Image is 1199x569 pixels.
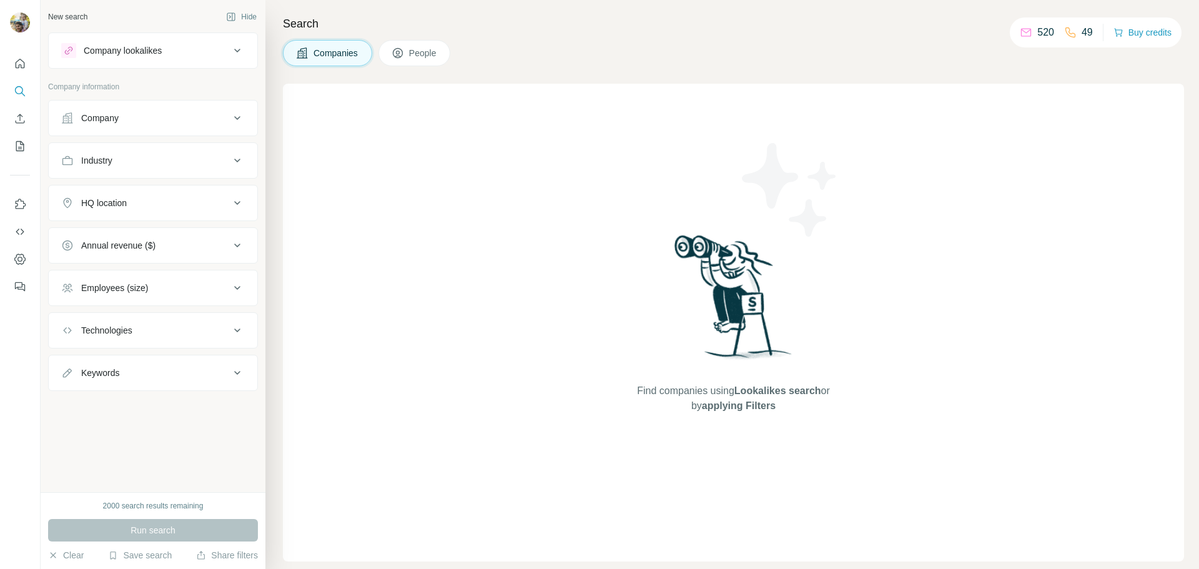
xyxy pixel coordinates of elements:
[81,282,148,294] div: Employees (size)
[49,273,257,303] button: Employees (size)
[81,367,119,379] div: Keywords
[734,134,846,246] img: Surfe Illustration - Stars
[734,385,821,396] span: Lookalikes search
[48,81,258,92] p: Company information
[108,549,172,562] button: Save search
[81,239,155,252] div: Annual revenue ($)
[49,36,257,66] button: Company lookalikes
[10,248,30,270] button: Dashboard
[84,44,162,57] div: Company lookalikes
[10,135,30,157] button: My lists
[49,230,257,260] button: Annual revenue ($)
[10,275,30,298] button: Feedback
[409,47,438,59] span: People
[702,400,776,411] span: applying Filters
[313,47,359,59] span: Companies
[49,188,257,218] button: HQ location
[10,107,30,130] button: Enrich CSV
[48,11,87,22] div: New search
[49,315,257,345] button: Technologies
[10,12,30,32] img: Avatar
[283,15,1184,32] h4: Search
[103,500,204,512] div: 2000 search results remaining
[633,383,833,413] span: Find companies using or by
[217,7,265,26] button: Hide
[81,154,112,167] div: Industry
[196,549,258,562] button: Share filters
[49,358,257,388] button: Keywords
[1082,25,1093,40] p: 49
[669,232,799,371] img: Surfe Illustration - Woman searching with binoculars
[1113,24,1172,41] button: Buy credits
[49,103,257,133] button: Company
[81,112,119,124] div: Company
[81,197,127,209] div: HQ location
[10,80,30,102] button: Search
[49,146,257,176] button: Industry
[10,52,30,75] button: Quick start
[1037,25,1054,40] p: 520
[81,324,132,337] div: Technologies
[10,220,30,243] button: Use Surfe API
[10,193,30,215] button: Use Surfe on LinkedIn
[48,549,84,562] button: Clear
